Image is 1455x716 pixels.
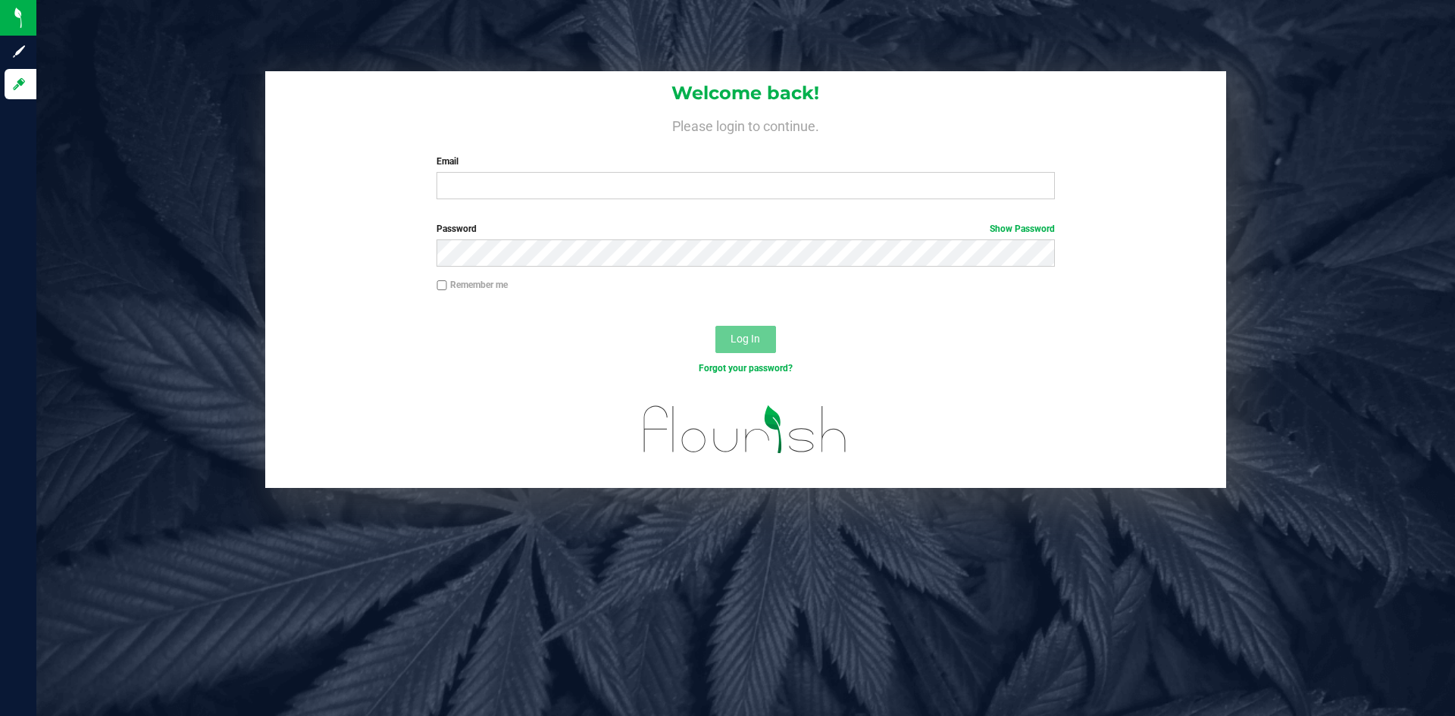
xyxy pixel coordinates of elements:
[715,326,776,353] button: Log In
[265,83,1226,103] h1: Welcome back!
[11,44,27,59] inline-svg: Sign up
[990,224,1055,234] a: Show Password
[265,115,1226,133] h4: Please login to continue.
[11,77,27,92] inline-svg: Log in
[731,333,760,345] span: Log In
[436,155,1054,168] label: Email
[436,278,508,292] label: Remember me
[436,224,477,234] span: Password
[625,391,865,468] img: flourish_logo.svg
[436,280,447,291] input: Remember me
[699,363,793,374] a: Forgot your password?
